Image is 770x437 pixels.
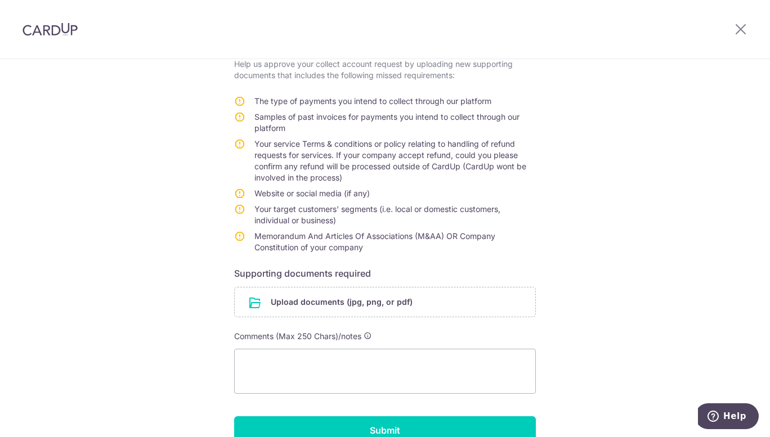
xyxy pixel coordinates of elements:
span: Memorandum And Articles Of Associations (M&AA) OR Company Constitution of your company [254,231,495,252]
span: Your service Terms & conditions or policy relating to handling of refund requests for services. I... [254,139,526,182]
p: Help us approve your collect account request by uploading new supporting documents that includes ... [234,58,536,81]
span: Samples of past invoices for payments you intend to collect through our platform [254,112,520,133]
img: CardUp [23,22,78,36]
iframe: Opens a widget where you can find more information [698,403,759,431]
span: The type of payments you intend to collect through our platform [254,96,491,106]
span: Your target customers' segments (i.e. local or domestic customers, individual or business) [254,204,500,225]
span: Comments (Max 250 Chars)/notes [234,331,361,341]
h6: Supporting documents required [234,267,536,280]
span: Website or social media (if any) [254,188,370,198]
div: Upload documents (jpg, png, or pdf) [234,287,536,317]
